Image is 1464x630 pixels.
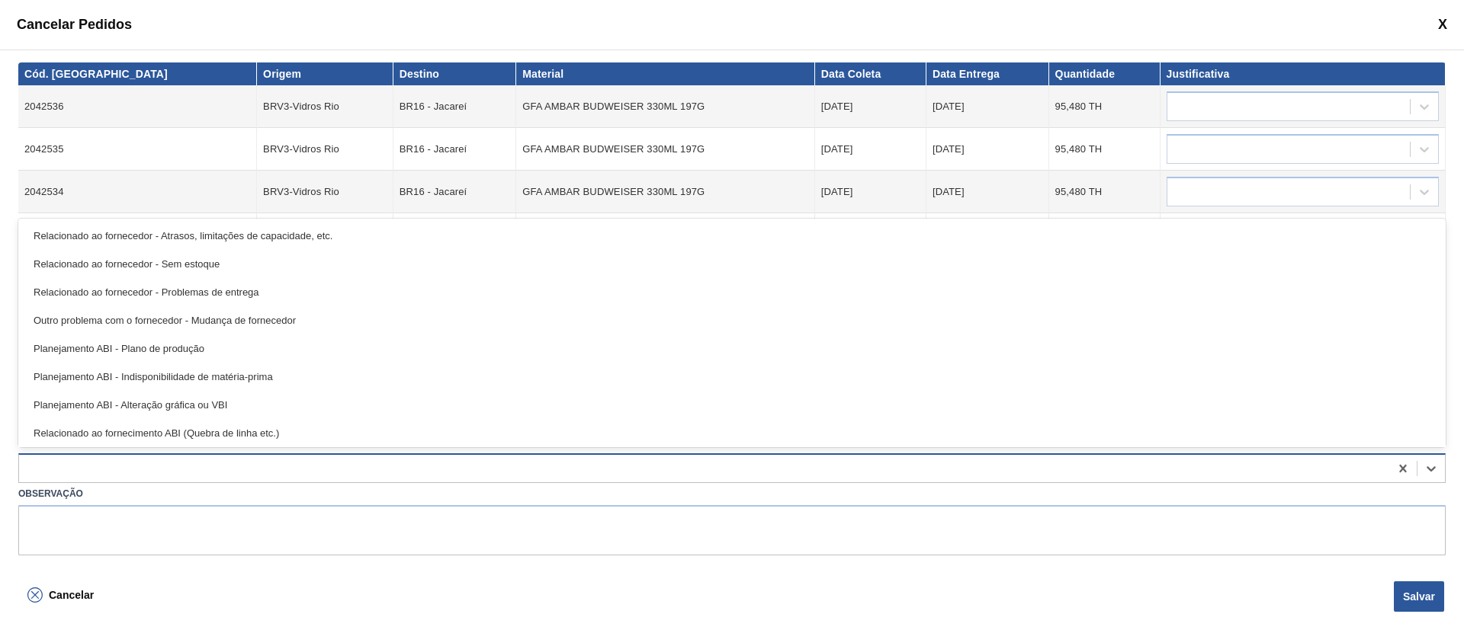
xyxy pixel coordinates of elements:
[815,85,926,128] td: [DATE]
[926,213,1049,256] td: [DATE]
[18,213,257,256] td: 2042533
[393,213,516,256] td: BR16 - Jacareí
[516,85,815,128] td: GFA AMBAR BUDWEISER 330ML 197G
[393,128,516,171] td: BR16 - Jacareí
[18,306,1446,334] div: Outro problema com o fornecedor - Mudança de fornecedor
[18,483,1446,505] label: Observação
[815,62,926,85] th: Data Coleta
[516,62,815,85] th: Material
[516,213,815,256] td: GFA AMBAR BUDWEISER 330ML 197G
[815,171,926,213] td: [DATE]
[18,62,257,85] th: Cód. [GEOGRAPHIC_DATA]
[815,213,926,256] td: [DATE]
[393,85,516,128] td: BR16 - Jacareí
[516,128,815,171] td: GFA AMBAR BUDWEISER 330ML 197G
[516,171,815,213] td: GFA AMBAR BUDWEISER 330ML 197G
[926,171,1049,213] td: [DATE]
[257,85,393,128] td: BRV3-Vidros Rio
[18,363,1446,391] div: Planejamento ABI - Indisponibilidade de matéria-prima
[1394,581,1444,612] button: Salvar
[18,250,1446,278] div: Relacionado ao fornecedor - Sem estoque
[1049,213,1161,256] td: 95,480 TH
[926,85,1049,128] td: [DATE]
[1049,85,1161,128] td: 95,480 TH
[18,85,257,128] td: 2042536
[257,128,393,171] td: BRV3-Vidros Rio
[1049,171,1161,213] td: 95,480 TH
[926,128,1049,171] td: [DATE]
[18,278,1446,306] div: Relacionado ao fornecedor - Problemas de entrega
[18,334,1446,363] div: Planejamento ABI - Plano de produção
[926,62,1049,85] th: Data Entrega
[18,128,257,171] td: 2042535
[257,62,393,85] th: Origem
[18,171,257,213] td: 2042534
[1049,128,1161,171] td: 95,480 TH
[17,17,132,33] span: Cancelar Pedidos
[18,580,103,610] button: Cancelar
[393,62,516,85] th: Destino
[257,171,393,213] td: BRV3-Vidros Rio
[18,391,1446,419] div: Planejamento ABI - Alteração gráfica ou VBI
[18,419,1446,447] div: Relacionado ao fornecimento ABI (Quebra de linha etc.)
[257,213,393,256] td: BRV3-Vidros Rio
[1161,62,1446,85] th: Justificativa
[49,589,94,601] span: Cancelar
[393,171,516,213] td: BR16 - Jacareí
[18,222,1446,250] div: Relacionado ao fornecedor - Atrasos, limitações de capacidade, etc.
[815,128,926,171] td: [DATE]
[1049,62,1161,85] th: Quantidade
